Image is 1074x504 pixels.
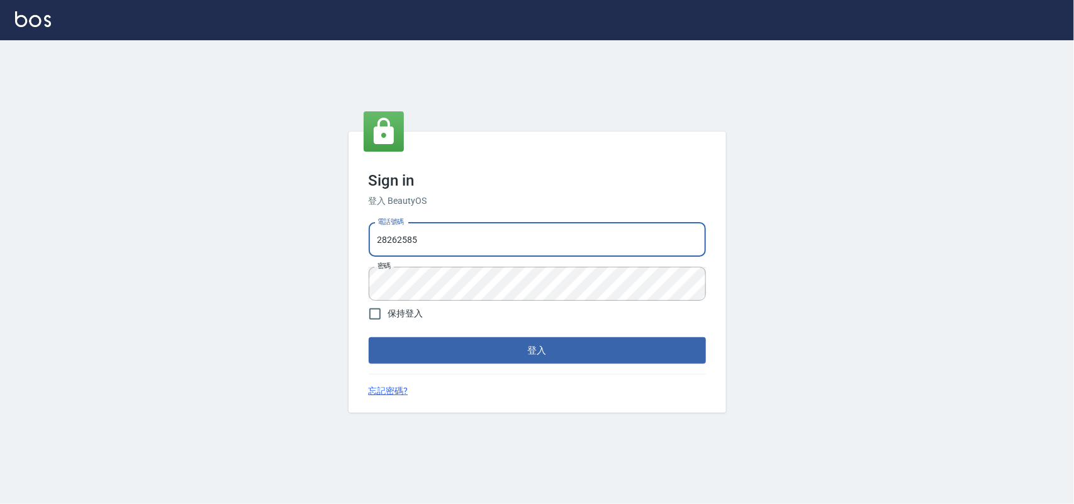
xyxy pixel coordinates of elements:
button: 登入 [369,337,706,364]
img: Logo [15,11,51,27]
span: 保持登入 [388,307,423,320]
a: 忘記密碼? [369,384,408,398]
h3: Sign in [369,172,706,189]
label: 密碼 [378,261,391,271]
label: 電話號碼 [378,217,404,227]
h6: 登入 BeautyOS [369,194,706,208]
